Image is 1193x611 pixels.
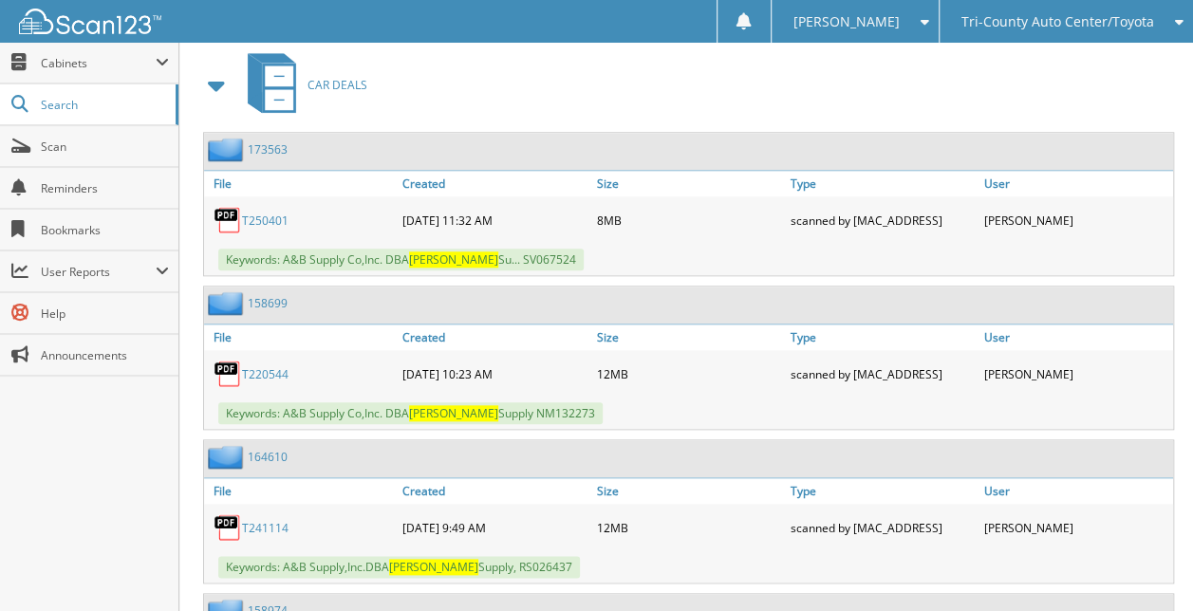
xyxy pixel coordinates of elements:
[786,355,979,393] div: scanned by [MAC_ADDRESS]
[41,222,169,238] span: Bookmarks
[398,171,591,196] a: Created
[398,324,591,350] a: Created
[591,509,785,546] div: 12MB
[786,201,979,239] div: scanned by [MAC_ADDRESS]
[218,249,584,270] span: Keywords: A&B Supply Co,Inc. DBA Su... SV067524
[236,47,367,122] a: CAR DEALS
[591,355,785,393] div: 12MB
[214,206,242,234] img: PDF.png
[242,520,289,536] a: T241114
[960,16,1153,28] span: Tri-County Auto Center/Toyota
[41,347,169,363] span: Announcements
[786,509,979,546] div: scanned by [MAC_ADDRESS]
[389,559,478,575] span: [PERSON_NAME]
[786,324,979,350] a: Type
[208,445,248,469] img: folder2.png
[786,478,979,504] a: Type
[41,97,166,113] span: Search
[979,355,1173,393] div: [PERSON_NAME]
[242,213,289,229] a: T250401
[979,509,1173,546] div: [PERSON_NAME]
[248,449,288,465] a: 164610
[398,201,591,239] div: [DATE] 11:32 AM
[214,360,242,388] img: PDF.png
[242,366,289,382] a: T220544
[248,141,288,157] a: 173563
[398,355,591,393] div: [DATE] 10:23 AM
[204,324,398,350] a: File
[398,509,591,546] div: [DATE] 9:49 AM
[214,513,242,542] img: PDF.png
[591,324,785,350] a: Size
[979,324,1173,350] a: User
[204,171,398,196] a: File
[979,201,1173,239] div: [PERSON_NAME]
[204,478,398,504] a: File
[248,295,288,311] a: 158699
[41,55,156,71] span: Cabinets
[979,171,1173,196] a: User
[591,478,785,504] a: Size
[208,138,248,161] img: folder2.png
[591,171,785,196] a: Size
[1098,520,1193,611] iframe: Chat Widget
[591,201,785,239] div: 8MB
[218,402,603,424] span: Keywords: A&B Supply Co,Inc. DBA Supply NM132273
[979,478,1173,504] a: User
[308,77,367,93] span: CAR DEALS
[19,9,161,34] img: scan123-logo-white.svg
[409,405,498,421] span: [PERSON_NAME]
[41,264,156,280] span: User Reports
[786,171,979,196] a: Type
[208,291,248,315] img: folder2.png
[398,478,591,504] a: Created
[41,180,169,196] span: Reminders
[792,16,899,28] span: [PERSON_NAME]
[41,139,169,155] span: Scan
[409,251,498,268] span: [PERSON_NAME]
[41,305,169,322] span: Help
[218,556,580,578] span: Keywords: A&B Supply,Inc.DBA Supply, RS026437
